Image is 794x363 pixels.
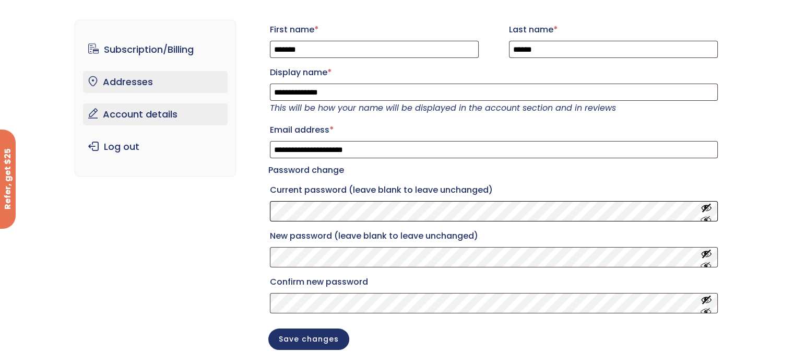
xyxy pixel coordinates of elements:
[83,136,228,158] a: Log out
[270,228,718,244] label: New password (leave blank to leave unchanged)
[270,274,718,290] label: Confirm new password
[270,64,718,81] label: Display name
[268,163,344,178] legend: Password change
[701,202,712,221] button: Show password
[268,329,349,350] button: Save changes
[270,102,616,114] em: This will be how your name will be displayed in the account section and in reviews
[83,39,228,61] a: Subscription/Billing
[270,122,718,138] label: Email address
[701,294,712,313] button: Show password
[83,103,228,125] a: Account details
[270,21,479,38] label: First name
[83,71,228,93] a: Addresses
[701,248,712,267] button: Show password
[509,21,718,38] label: Last name
[270,182,718,198] label: Current password (leave blank to leave unchanged)
[75,20,236,177] nav: Account pages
